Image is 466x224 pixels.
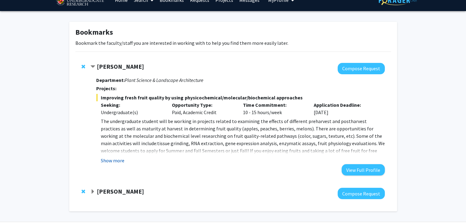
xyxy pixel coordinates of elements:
[96,94,385,101] span: Improving fresh fruit quality by using physicochemical/molecular/biochemical approaches
[90,189,95,194] span: Expand Pierre Jacob Bookmark
[338,188,385,199] button: Compose Request to Pierre Jacob
[81,64,85,69] span: Remove Macarena Farcuh Yuri from bookmarks
[81,189,85,194] span: Remove Pierre Jacob from bookmarks
[101,101,163,109] p: Seeking:
[90,64,95,69] span: Contract Macarena Farcuh Yuri Bookmark
[309,101,380,116] div: [DATE]
[101,157,124,164] button: Show more
[172,101,234,109] p: Opportunity Type:
[75,28,391,37] h1: Bookmarks
[167,101,238,116] div: Paid, Academic Credit
[75,39,391,47] p: Bookmark the faculty/staff you are interested in working with to help you find them more easily l...
[238,101,309,116] div: 10 - 15 hours/week
[101,109,163,116] div: Undergraduate(s)
[338,63,385,74] button: Compose Request to Macarena Farcuh Yuri
[96,85,116,91] strong: Projects:
[314,101,376,109] p: Application Deadline:
[243,101,305,109] p: Time Commitment:
[342,164,385,176] button: View Full Profile
[97,187,144,195] strong: [PERSON_NAME]
[97,63,144,70] strong: [PERSON_NAME]
[101,118,385,161] span: The undergraduate student will be working in projects related to examining the effects of differe...
[5,196,26,219] iframe: Chat
[96,77,125,83] strong: Department:
[125,77,203,83] i: Plant Science & Landscape Architecture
